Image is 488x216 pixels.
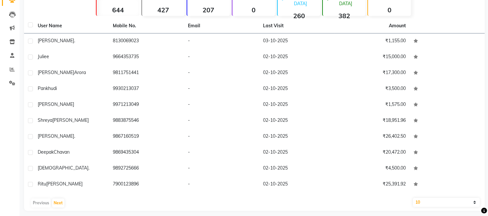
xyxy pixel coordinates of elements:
[109,97,184,113] td: 9971213049
[109,49,184,65] td: 9664353735
[109,65,184,81] td: 9811751441
[184,81,259,97] td: -
[385,19,410,33] th: Amount
[259,129,334,145] td: 02-10-2025
[368,6,411,14] strong: 0
[74,133,75,139] span: .
[38,117,52,123] span: shreya
[74,70,86,75] span: Arora
[259,65,334,81] td: 02-10-2025
[184,177,259,193] td: -
[38,54,49,59] span: juliee
[259,113,334,129] td: 02-10-2025
[259,161,334,177] td: 02-10-2025
[142,6,185,14] strong: 427
[278,12,320,20] strong: 260
[259,49,334,65] td: 02-10-2025
[109,177,184,193] td: 7900123896
[88,165,89,171] span: .
[46,181,83,187] span: [PERSON_NAME]
[259,81,334,97] td: 02-10-2025
[109,129,184,145] td: 9867160519
[38,38,74,44] span: [PERSON_NAME]
[184,19,259,33] th: Email
[109,33,184,49] td: 8130069023
[109,113,184,129] td: 9883875546
[54,149,70,155] span: Chavan
[38,70,74,75] span: [PERSON_NAME]
[34,19,109,33] th: User Name
[187,6,230,14] strong: 207
[184,49,259,65] td: -
[38,85,57,91] span: Pankhudi
[335,49,410,65] td: ₹15,000.00
[109,81,184,97] td: 9930213037
[259,177,334,193] td: 02-10-2025
[335,161,410,177] td: ₹4,500.00
[38,149,54,155] span: Deepak
[335,33,410,49] td: ₹1,155.00
[184,161,259,177] td: -
[335,129,410,145] td: ₹26,402.50
[335,177,410,193] td: ₹25,391.92
[97,6,139,14] strong: 644
[109,161,184,177] td: 9892725666
[38,181,46,187] span: Ritu
[323,12,365,20] strong: 382
[335,145,410,161] td: ₹20,472.00
[74,38,75,44] span: .
[335,81,410,97] td: ₹3,500.00
[38,133,74,139] span: [PERSON_NAME]
[184,129,259,145] td: -
[259,97,334,113] td: 02-10-2025
[109,145,184,161] td: 9869435304
[184,145,259,161] td: -
[184,33,259,49] td: -
[335,113,410,129] td: ₹18,951.96
[232,6,275,14] strong: 0
[335,97,410,113] td: ₹1,575.00
[38,101,74,107] span: [PERSON_NAME]
[259,19,334,33] th: Last Visit
[335,65,410,81] td: ₹17,300.00
[184,97,259,113] td: -
[259,145,334,161] td: 02-10-2025
[52,117,89,123] span: [PERSON_NAME]
[109,19,184,33] th: Mobile No.
[184,113,259,129] td: -
[38,165,88,171] span: [DEMOGRAPHIC_DATA]
[259,33,334,49] td: 03-10-2025
[184,65,259,81] td: -
[52,198,64,208] button: Next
